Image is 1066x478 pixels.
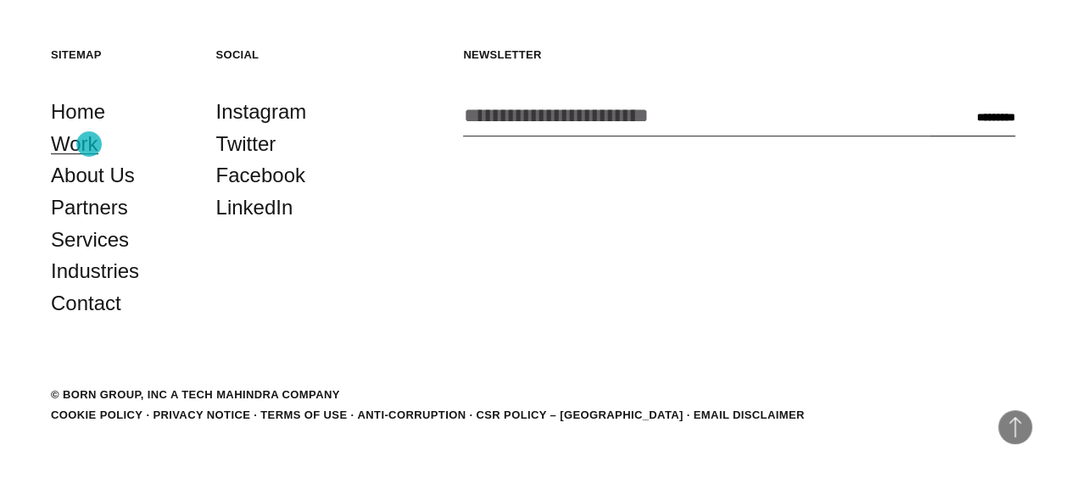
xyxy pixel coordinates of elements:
[51,409,142,421] a: Cookie Policy
[51,386,340,403] div: © BORN GROUP, INC A Tech Mahindra Company
[476,409,683,421] a: CSR POLICY – [GEOGRAPHIC_DATA]
[216,128,276,160] a: Twitter
[216,96,307,128] a: Instagram
[153,409,250,421] a: Privacy Notice
[51,224,129,256] a: Services
[51,255,139,287] a: Industries
[216,159,305,192] a: Facebook
[51,47,191,62] h5: Sitemap
[216,47,356,62] h5: Social
[463,47,1015,62] h5: Newsletter
[51,192,128,224] a: Partners
[998,410,1032,444] button: Back to Top
[357,409,466,421] a: Anti-Corruption
[51,128,98,160] a: Work
[51,287,121,320] a: Contact
[51,159,135,192] a: About Us
[260,409,347,421] a: Terms of Use
[51,96,105,128] a: Home
[694,409,805,421] a: Email Disclaimer
[216,192,293,224] a: LinkedIn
